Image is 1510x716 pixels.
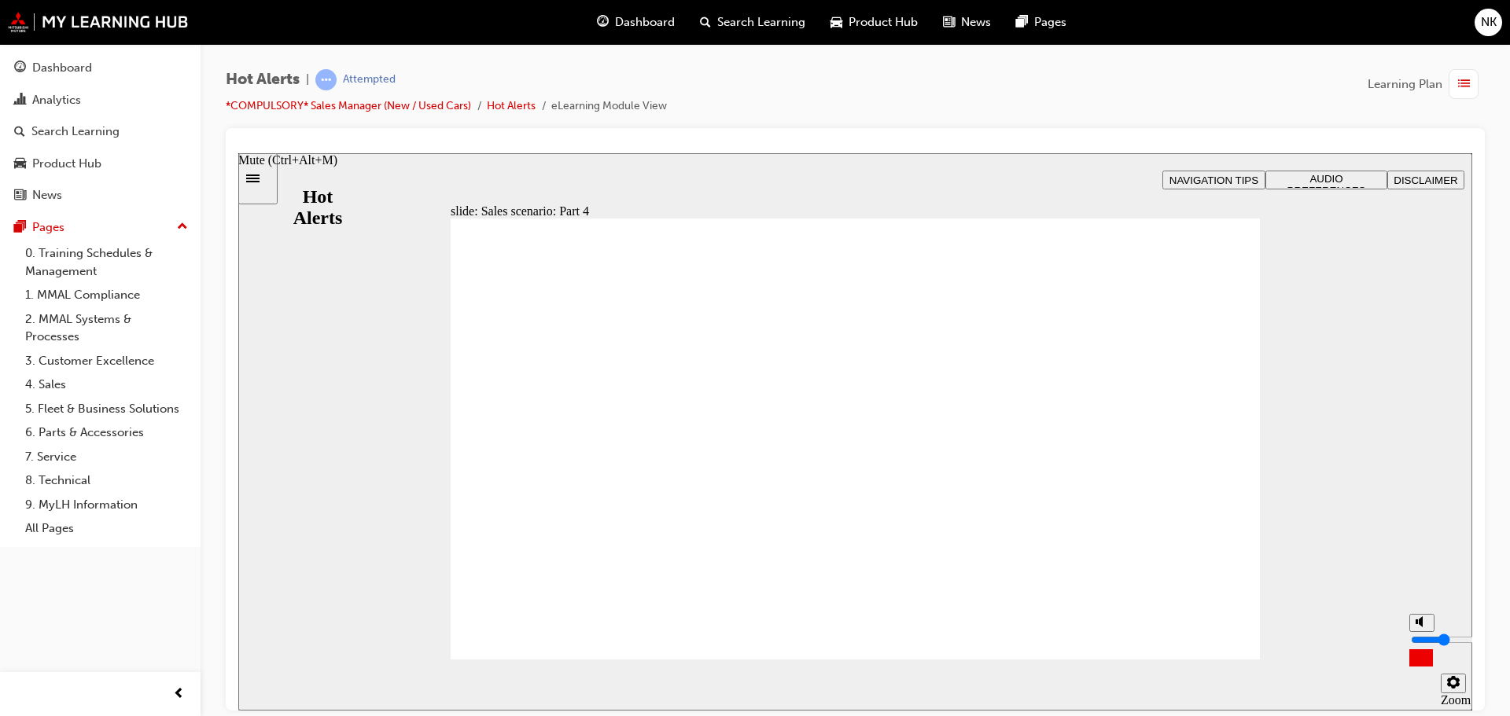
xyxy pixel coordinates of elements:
[32,59,92,77] div: Dashboard
[1368,75,1442,94] span: Learning Plan
[306,71,309,89] span: |
[1155,21,1219,33] span: DISCLAIMER
[177,217,188,237] span: up-icon
[173,685,185,704] span: prev-icon
[930,6,1004,39] a: news-iconNews
[19,283,194,307] a: 1. MMAL Compliance
[1475,9,1502,36] button: NK
[1202,520,1228,540] button: Settings
[19,349,194,373] a: 3. Customer Excellence
[551,97,667,116] li: eLearning Module View
[6,181,194,210] a: News
[14,61,26,75] span: guage-icon
[931,21,1020,33] span: NAVIGATION TIPS
[31,123,120,141] div: Search Learning
[19,493,194,517] a: 9. MyLH Information
[14,189,26,203] span: news-icon
[487,99,536,112] a: Hot Alerts
[226,99,471,112] a: *COMPULSORY* Sales Manager (New / Used Cars)
[32,155,101,173] div: Product Hub
[597,13,609,32] span: guage-icon
[1368,69,1485,99] button: Learning Plan
[19,307,194,349] a: 2. MMAL Systems & Processes
[830,13,842,32] span: car-icon
[14,125,25,139] span: search-icon
[6,86,194,115] a: Analytics
[584,6,687,39] a: guage-iconDashboard
[6,149,194,178] a: Product Hub
[14,157,26,171] span: car-icon
[1049,20,1128,43] span: AUDIO PREFERENCES
[943,13,955,32] span: news-icon
[818,6,930,39] a: car-iconProduct Hub
[32,91,81,109] div: Analytics
[226,71,300,89] span: Hot Alerts
[8,12,189,32] img: mmal
[1458,75,1470,94] span: list-icon
[6,213,194,242] button: Pages
[700,13,711,32] span: search-icon
[6,50,194,213] button: DashboardAnalyticsSearch LearningProduct HubNews
[1481,13,1497,31] span: NK
[1149,17,1226,36] button: DISCLAIMER
[1034,13,1066,31] span: Pages
[849,13,918,31] span: Product Hub
[19,397,194,421] a: 5. Fleet & Business Solutions
[6,53,194,83] a: Dashboard
[1163,506,1226,557] div: misc controls
[19,516,194,541] a: All Pages
[315,69,337,90] span: learningRecordVerb_ATTEMPT-icon
[19,468,194,493] a: 8. Technical
[32,218,64,237] div: Pages
[1202,540,1232,582] label: Zoom to fit
[19,445,194,469] a: 7. Service
[1027,17,1149,36] button: AUDIO PREFERENCES
[343,72,396,87] div: Attempted
[14,221,26,235] span: pages-icon
[14,94,26,108] span: chart-icon
[19,420,194,445] a: 6. Parts & Accessories
[19,241,194,283] a: 0. Training Schedules & Management
[615,13,675,31] span: Dashboard
[19,373,194,397] a: 4. Sales
[6,117,194,146] a: Search Learning
[32,186,62,204] div: News
[1016,13,1028,32] span: pages-icon
[717,13,805,31] span: Search Learning
[1004,6,1079,39] a: pages-iconPages
[924,17,1027,36] button: NAVIGATION TIPS
[687,6,818,39] a: search-iconSearch Learning
[961,13,991,31] span: News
